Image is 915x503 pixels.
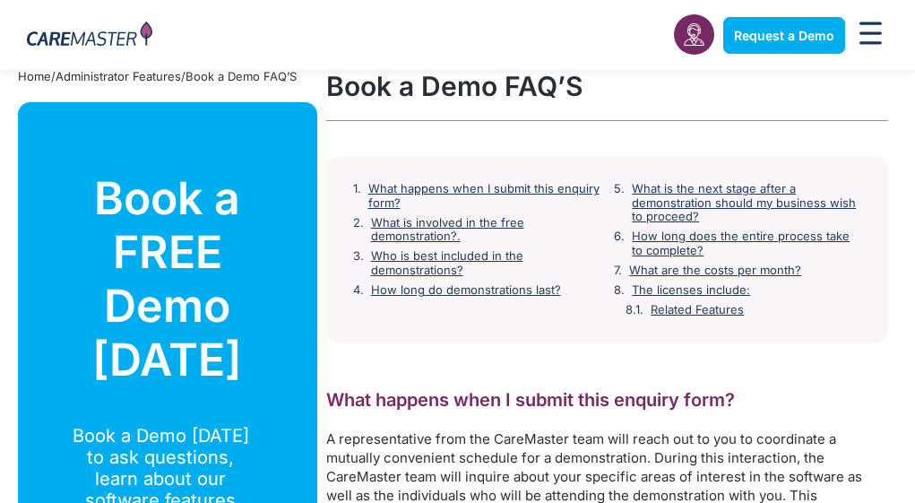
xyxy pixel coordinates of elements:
a: Administrator Features [56,69,181,83]
div: Book a FREE Demo [DATE] [69,171,266,386]
h2: What happens when I submit this enquiry form? [326,388,888,412]
span: Request a Demo [734,28,834,43]
a: The licenses include: [632,283,750,298]
a: How long does the entire process take to complete? [632,230,861,257]
a: Who is best included in the demonstrations? [371,249,600,277]
span: Book a Demo FAQ’S [186,69,297,83]
a: What is the next stage after a demonstration should my business wish to proceed? [632,182,861,224]
a: Home [18,69,51,83]
a: What happens when I submit this enquiry form? [368,182,600,210]
a: Related Features [651,303,744,317]
h1: Book a Demo FAQ’S [326,70,888,102]
a: What is involved in the free demonstration?. [371,216,600,244]
a: How long do demonstrations last? [371,283,561,298]
span: / / [18,69,297,83]
div: Menu Toggle [854,16,888,55]
a: Request a Demo [723,17,845,54]
a: What are the costs per month? [629,264,801,278]
img: CareMaster Logo [27,22,152,49]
